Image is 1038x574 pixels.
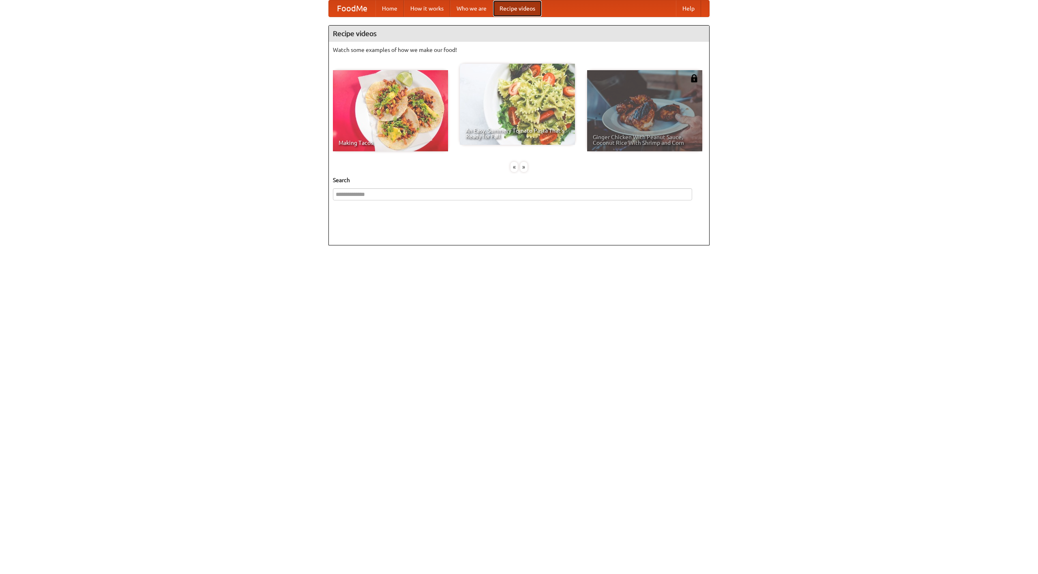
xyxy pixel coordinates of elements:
a: Help [676,0,701,17]
h5: Search [333,176,705,184]
a: FoodMe [329,0,375,17]
span: An Easy, Summery Tomato Pasta That's Ready for Fall [465,128,569,139]
div: « [510,162,518,172]
a: Making Tacos [333,70,448,151]
a: Home [375,0,404,17]
div: » [520,162,528,172]
a: How it works [404,0,450,17]
span: Making Tacos [339,140,442,146]
h4: Recipe videos [329,26,709,42]
a: An Easy, Summery Tomato Pasta That's Ready for Fall [460,64,575,145]
a: Recipe videos [493,0,542,17]
p: Watch some examples of how we make our food! [333,46,705,54]
img: 483408.png [690,74,698,82]
a: Who we are [450,0,493,17]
